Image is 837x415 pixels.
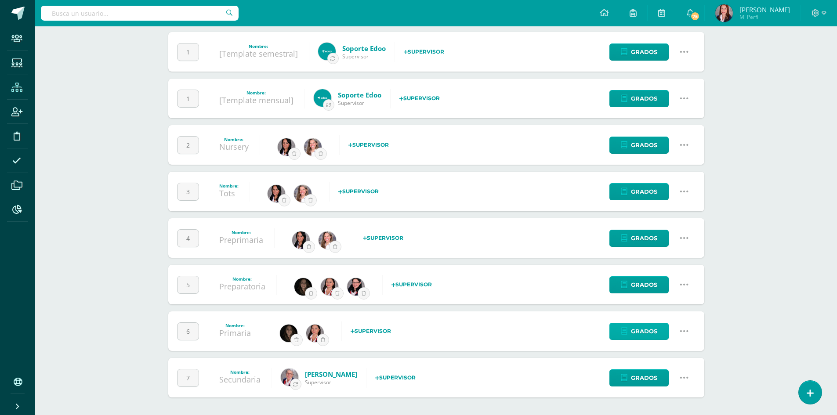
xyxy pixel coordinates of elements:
[375,374,416,381] strong: Supervisor
[224,136,243,142] strong: Nombre:
[338,99,381,107] span: Supervisor
[609,43,669,61] a: Grados
[631,370,657,386] span: Grados
[305,379,357,386] span: Supervisor
[609,137,669,154] a: Grados
[41,6,239,21] input: Busca un usuario...
[631,90,657,107] span: Grados
[225,322,245,328] strong: Nombre:
[739,13,790,21] span: Mi Perfil
[306,325,324,342] img: 18534673e568e98e861d33ecf8238f05.png
[219,374,261,385] a: Secundaria
[609,276,669,293] a: Grados
[404,48,444,55] strong: Supervisor
[268,185,285,202] img: f37600cedc3756b8686e0a7b9a35df1e.png
[609,230,669,247] a: Grados
[219,328,251,338] a: Primaria
[631,44,657,60] span: Grados
[219,235,263,245] a: Preprimaria
[631,230,657,246] span: Grados
[631,184,657,200] span: Grados
[219,188,235,198] a: Tots
[232,276,252,282] strong: Nombre:
[249,43,268,49] strong: Nombre:
[609,323,669,340] a: Grados
[631,277,657,293] span: Grados
[318,43,336,60] img: 9aea47ac886aca8053230e70e601e10c.png
[281,368,298,386] img: 15bf26a1c9722b28f38a42960c1b05ea.png
[219,95,293,105] a: [Template mensual]
[338,90,381,99] a: Soporte Edoo
[246,90,266,96] strong: Nombre:
[292,231,310,249] img: f37600cedc3756b8686e0a7b9a35df1e.png
[304,138,322,156] img: 95b1422825c5100e2aaa93b3ef316e52.png
[219,48,298,59] a: [Template semestral]
[351,328,391,334] strong: Supervisor
[294,278,312,296] img: 6dfe076c7c100b88f72755eb94e8d1c6.png
[314,89,331,107] img: 9aea47ac886aca8053230e70e601e10c.png
[609,183,669,200] a: Grados
[219,281,265,292] a: Preparatoria
[321,278,338,296] img: 18534673e568e98e861d33ecf8238f05.png
[631,323,657,339] span: Grados
[609,90,669,107] a: Grados
[232,229,251,235] strong: Nombre:
[219,141,249,152] a: Nursery
[609,369,669,386] a: Grados
[319,231,336,249] img: 95b1422825c5100e2aaa93b3ef316e52.png
[230,369,250,375] strong: Nombre:
[347,278,365,296] img: bada8757aa15564341051902f82b9beb.png
[391,281,432,288] strong: Supervisor
[363,235,403,241] strong: Supervisor
[739,5,790,14] span: [PERSON_NAME]
[399,95,440,101] strong: Supervisor
[305,370,357,379] a: [PERSON_NAME]
[715,4,733,22] img: f519f5c71b4249acbc874d735f4f43e2.png
[219,183,239,189] strong: Nombre:
[342,53,386,60] span: Supervisor
[294,185,312,202] img: 95b1422825c5100e2aaa93b3ef316e52.png
[278,138,295,156] img: f37600cedc3756b8686e0a7b9a35df1e.png
[280,325,297,342] img: 6dfe076c7c100b88f72755eb94e8d1c6.png
[348,141,389,148] strong: Supervisor
[690,11,700,21] span: 75
[342,44,386,53] a: Soporte Edoo
[631,137,657,153] span: Grados
[338,188,379,195] strong: Supervisor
